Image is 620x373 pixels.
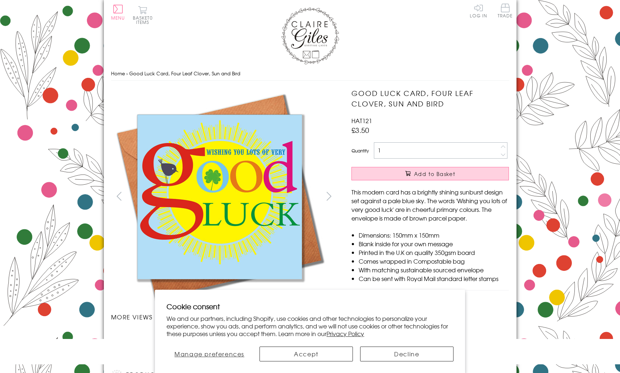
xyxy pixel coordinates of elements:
li: Printed in the U.K on quality 350gsm board [359,248,509,257]
span: Menu [111,14,125,21]
li: Dimensions: 150mm x 150mm [359,231,509,239]
a: Privacy Policy [326,329,364,338]
p: This modern card has a brightly shining sunburst design set against a pale blue sky. The words 'W... [351,188,509,222]
li: Carousel Page 1 (Current Slide) [111,328,168,344]
p: We and our partners, including Shopify, use cookies and other technologies to personalize your ex... [166,315,454,337]
button: Accept [260,347,353,361]
li: Comes wrapped in Compostable bag [359,257,509,265]
li: Can be sent with Royal Mail standard letter stamps [359,274,509,283]
button: prev [111,188,127,204]
button: Manage preferences [166,347,252,361]
button: Basket0 items [133,6,153,24]
a: Home [111,70,125,77]
li: Blank inside for your own message [359,239,509,248]
img: Good Luck Card, Four Leaf Clover, Sun and Bird [111,88,328,305]
span: Add to Basket [414,170,455,177]
nav: breadcrumbs [111,66,509,81]
span: Good Luck Card, Four Leaf Clover, Sun and Bird [129,70,240,77]
h2: Cookie consent [166,301,454,311]
span: £3.50 [351,125,369,135]
span: Trade [498,4,513,18]
span: › [126,70,128,77]
ul: Carousel Pagination [111,328,337,344]
span: HAT121 [351,116,372,125]
h3: More views [111,313,337,321]
a: Trade [498,4,513,19]
h1: Good Luck Card, Four Leaf Clover, Sun and Bird [351,88,509,109]
li: With matching sustainable sourced envelope [359,265,509,274]
button: Decline [360,347,454,361]
a: Log In [470,4,487,18]
button: next [321,188,337,204]
span: 0 items [136,14,153,25]
button: Add to Basket [351,167,509,180]
img: Claire Giles Greetings Cards [281,7,339,64]
span: Manage preferences [174,349,244,358]
label: Quantity [351,147,369,154]
button: Menu [111,5,125,20]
